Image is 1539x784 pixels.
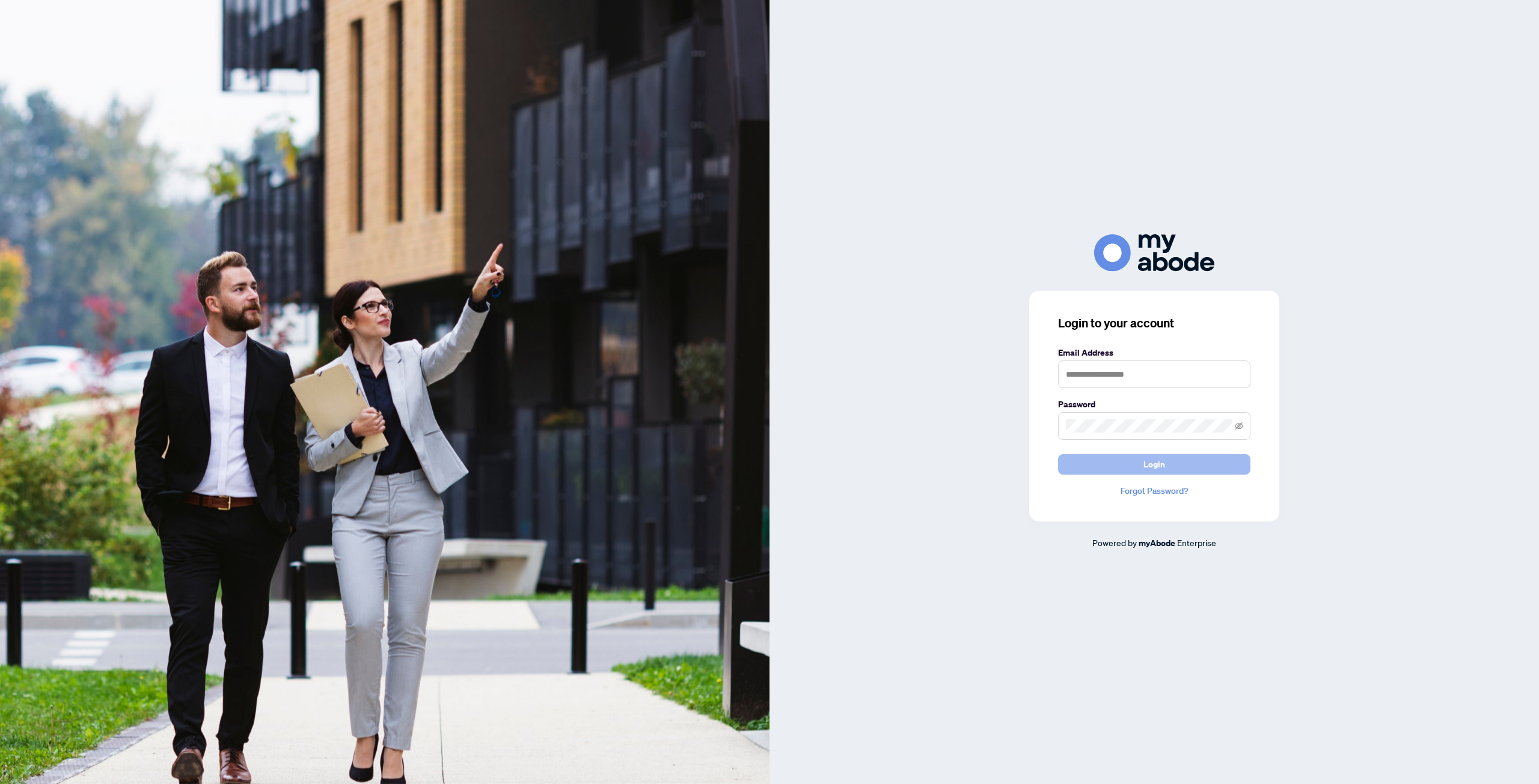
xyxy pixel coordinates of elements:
[1058,346,1250,359] label: Email Address
[1235,422,1243,430] span: eye-invisible
[1177,537,1216,548] span: Enterprise
[1058,398,1250,411] label: Password
[1058,315,1250,332] h3: Login to your account
[1094,234,1214,271] img: ma-logo
[1139,536,1175,550] a: myAbode
[1143,455,1165,474] span: Login
[1058,454,1250,475] button: Login
[1092,537,1137,548] span: Powered by
[1058,484,1250,497] a: Forgot Password?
